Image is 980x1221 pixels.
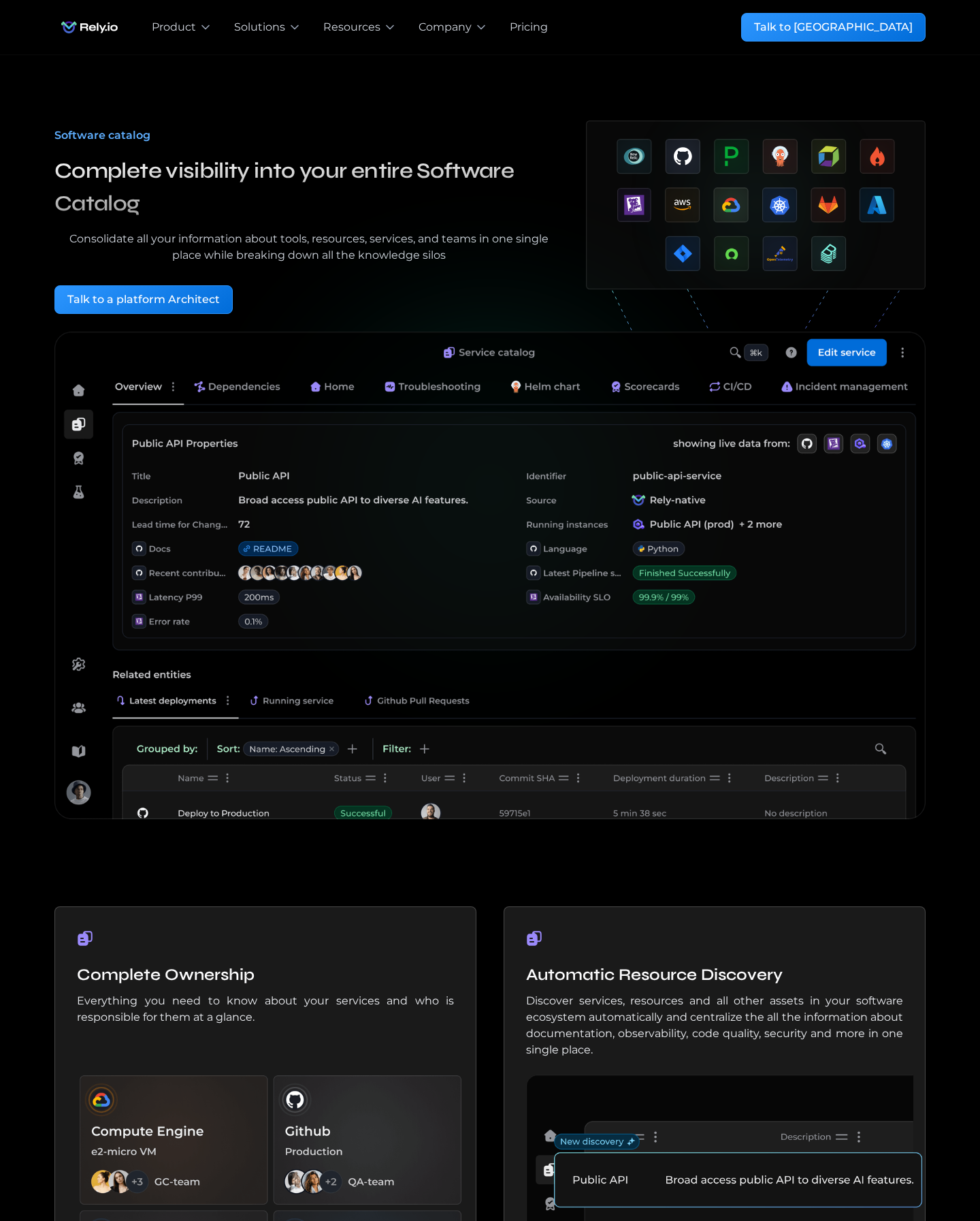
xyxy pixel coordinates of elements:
h5: Complete Ownership [77,963,454,987]
a: home [54,14,125,41]
div: Company [419,19,472,35]
a: Talk to [GEOGRAPHIC_DATA] [741,13,926,42]
h5: Automatic Resource Discovery [526,963,903,987]
a: open lightbox [586,121,926,332]
p: Everything you need to know about your services and who is responsible for them at a glance. [77,993,454,1026]
div: Talk to [GEOGRAPHIC_DATA] [754,19,913,35]
h3: Complete visibility into your entire Software Catalog [54,155,564,220]
img: Rely.io logo [54,14,125,41]
a: Pricing [510,19,548,35]
div: Product [152,19,196,35]
div: Talk to a platform Architect [67,291,220,308]
a: Talk to a platform Architect [54,285,233,314]
div: Consolidate all your information about tools, resources, services, and teams in one single place ... [54,231,564,264]
div: Software catalog [54,127,564,144]
div: Resources [323,19,380,35]
div: Solutions [234,19,285,35]
p: Discover services, resources and all other assets in your software ecosystem automatically and ce... [526,993,903,1058]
